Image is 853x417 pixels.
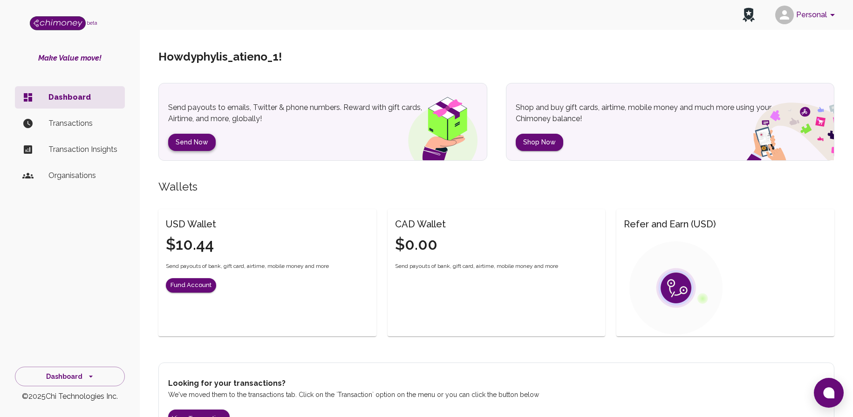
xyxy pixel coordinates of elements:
button: Open chat window [814,378,844,408]
h4: $0.00 [395,235,446,254]
strong: Looking for your transactions? [168,379,286,388]
p: Transactions [48,118,117,129]
span: Send payouts of bank, gift card, airtime, mobile money and more [395,262,558,271]
h5: Howdy phylis_atieno_1 ! [158,49,282,64]
img: social spend [722,92,834,160]
img: public [629,241,723,335]
p: Dashboard [48,92,117,103]
h6: Refer and Earn (USD) [624,217,716,232]
span: We've moved them to the transactions tab. Click on the `Transaction` option on the menu or you ca... [168,391,539,398]
h4: $10.44 [166,235,216,254]
button: Fund Account [166,278,216,293]
button: Send Now [168,134,216,151]
h6: CAD Wallet [395,217,446,232]
h6: USD Wallet [166,217,216,232]
p: Transaction Insights [48,144,117,155]
span: Send payouts of bank, gift card, airtime, mobile money and more [166,262,329,271]
span: beta [87,20,97,26]
p: Organisations [48,170,117,181]
button: Shop Now [516,134,563,151]
p: Send payouts to emails, Twitter & phone numbers. Reward with gift cards, Airtime, and more, globa... [168,102,426,124]
img: Logo [30,16,86,30]
button: Dashboard [15,367,125,387]
p: Shop and buy gift cards, airtime, mobile money and much more using your Chimoney balance! [516,102,773,124]
h5: Wallets [158,179,834,194]
button: account of current user [771,3,842,27]
img: gift box [391,90,487,160]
